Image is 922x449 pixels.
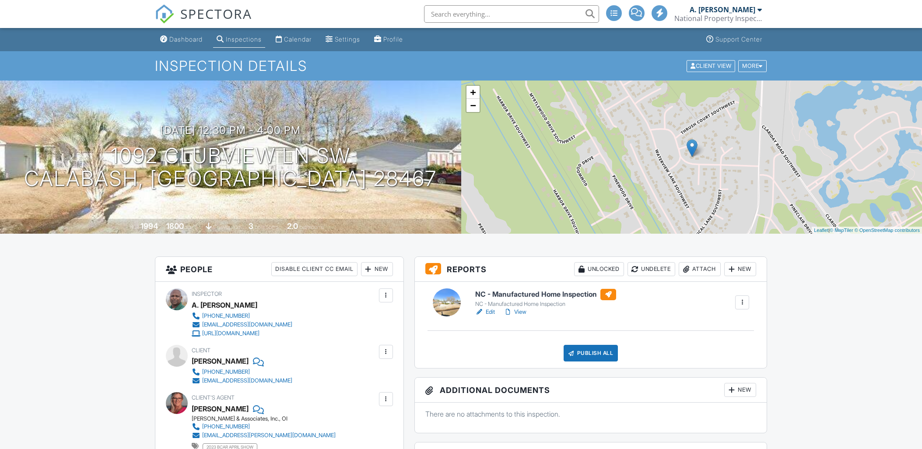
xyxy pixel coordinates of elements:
div: [PERSON_NAME] & Associates, Inc., OI [192,415,343,422]
div: New [361,262,393,276]
div: More [738,60,767,72]
h3: People [155,257,403,282]
div: [EMAIL_ADDRESS][PERSON_NAME][DOMAIN_NAME] [202,432,336,439]
div: National Property Inspections [674,14,762,23]
h1: Inspection Details [155,58,768,74]
a: [EMAIL_ADDRESS][PERSON_NAME][DOMAIN_NAME] [192,431,336,440]
span: crawlspace [213,224,240,230]
div: [PHONE_NUMBER] [202,368,250,375]
div: 1800 [166,221,184,231]
div: Profile [383,35,403,43]
span: bathrooms [299,224,324,230]
div: Support Center [715,35,762,43]
div: 2.0 [287,221,298,231]
a: Dashboard [157,32,206,48]
a: [PHONE_NUMBER] [192,368,292,376]
span: Inspector [192,291,222,297]
a: Calendar [272,32,315,48]
div: Inspections [226,35,262,43]
a: Edit [475,308,495,316]
a: [EMAIL_ADDRESS][DOMAIN_NAME] [192,376,292,385]
div: Disable Client CC Email [271,262,358,276]
h3: Reports [415,257,767,282]
div: NC - Manufactured Home Inspection [475,301,616,308]
a: Zoom out [466,99,480,112]
div: [PERSON_NAME] [192,354,249,368]
span: Client's Agent [192,394,235,401]
div: [PHONE_NUMBER] [202,312,250,319]
div: A. [PERSON_NAME] [192,298,257,312]
span: bedrooms [255,224,279,230]
div: 3 [249,221,253,231]
img: The Best Home Inspection Software - Spectora [155,4,174,24]
div: Unlocked [574,262,624,276]
a: Support Center [703,32,766,48]
div: | [812,227,922,234]
a: Settings [322,32,364,48]
div: Undelete [628,262,675,276]
p: There are no attachments to this inspection. [425,409,757,419]
a: © OpenStreetMap contributors [855,228,920,233]
div: New [724,383,756,397]
div: Settings [335,35,360,43]
div: [EMAIL_ADDRESS][DOMAIN_NAME] [202,377,292,384]
a: [PHONE_NUMBER] [192,422,336,431]
div: 1994 [140,221,158,231]
a: Inspections [213,32,265,48]
span: Built [130,224,139,230]
a: [PHONE_NUMBER] [192,312,292,320]
div: [PHONE_NUMBER] [202,423,250,430]
div: Dashboard [169,35,203,43]
div: [URL][DOMAIN_NAME] [202,330,259,337]
a: Client View [686,62,737,69]
div: Attach [679,262,721,276]
a: [EMAIL_ADDRESS][DOMAIN_NAME] [192,320,292,329]
span: SPECTORA [180,4,252,23]
div: Client View [687,60,735,72]
a: Leaflet [814,228,828,233]
input: Search everything... [424,5,599,23]
a: © MapTiler [830,228,853,233]
h3: Additional Documents [415,378,767,403]
div: [PERSON_NAME] [192,402,249,415]
a: View [504,308,526,316]
div: Calendar [284,35,312,43]
div: [EMAIL_ADDRESS][DOMAIN_NAME] [202,321,292,328]
div: New [724,262,756,276]
a: [URL][DOMAIN_NAME] [192,329,292,338]
span: Client [192,347,210,354]
h3: [DATE] 12:30 pm - 4:00 pm [160,124,301,136]
h1: 1092 Clubview Ln SW Calabash, [GEOGRAPHIC_DATA] 28467 [24,144,437,191]
span: sq. ft. [185,224,197,230]
div: A. [PERSON_NAME] [690,5,755,14]
a: Zoom in [466,86,480,99]
a: NC - Manufactured Home Inspection NC - Manufactured Home Inspection [475,289,616,308]
h6: NC - Manufactured Home Inspection [475,289,616,300]
a: Profile [371,32,407,48]
div: Publish All [564,345,618,361]
a: SPECTORA [155,12,252,30]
